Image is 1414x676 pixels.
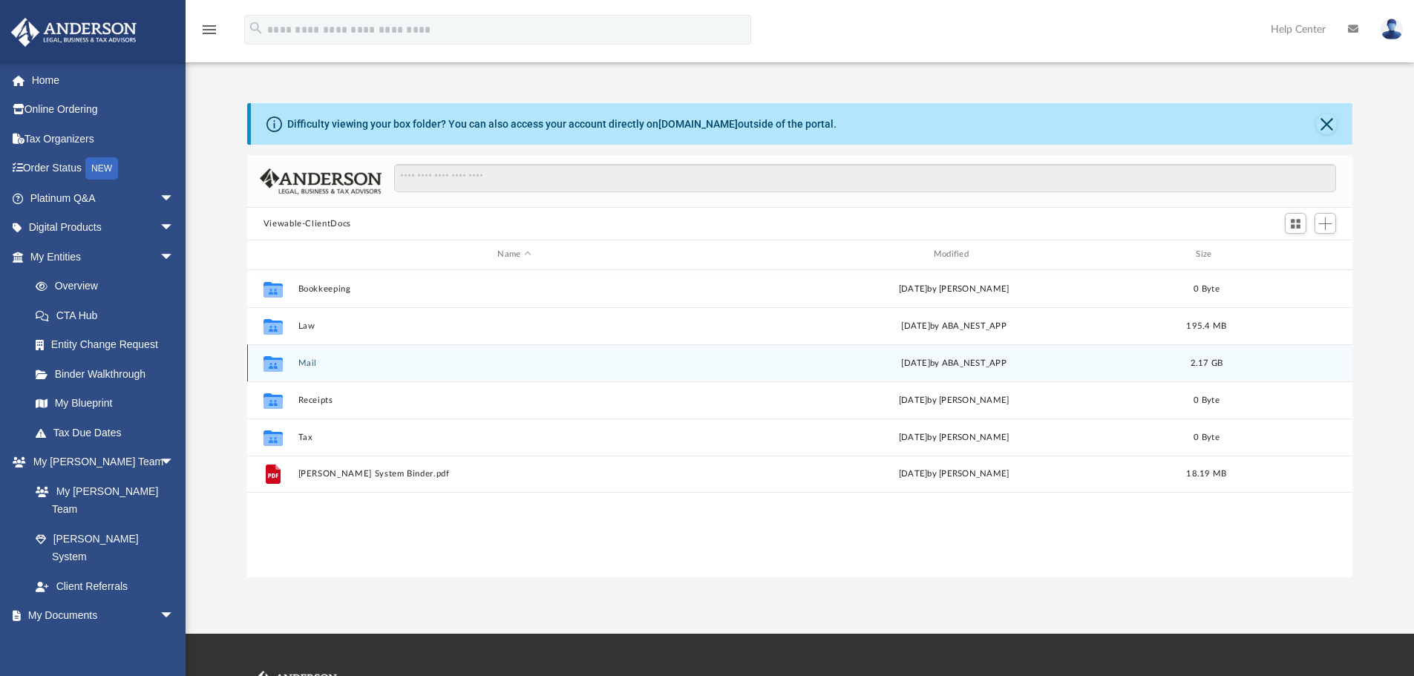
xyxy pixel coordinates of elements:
a: My Documentsarrow_drop_down [10,601,189,631]
button: Bookkeeping [298,284,730,294]
img: Anderson Advisors Platinum Portal [7,18,141,47]
a: Client Referrals [21,571,189,601]
a: Order StatusNEW [10,154,197,184]
div: grid [247,270,1353,577]
button: Viewable-ClientDocs [264,217,351,231]
span: arrow_drop_down [160,601,189,631]
a: Online Ordering [10,95,197,125]
div: Modified [737,248,1171,261]
input: Search files and folders [394,164,1336,192]
a: My Entitiesarrow_drop_down [10,242,197,272]
button: [PERSON_NAME] System Binder.pdf [298,469,730,479]
a: Overview [21,272,197,301]
a: My Blueprint [21,389,189,419]
button: Tax [298,433,730,442]
div: [DATE] by [PERSON_NAME] [737,282,1170,295]
span: 0 Byte [1194,396,1220,404]
div: id [254,248,291,261]
div: Size [1176,248,1236,261]
a: Tax Due Dates [21,418,197,447]
a: My [PERSON_NAME] Teamarrow_drop_down [10,447,189,477]
a: Entity Change Request [21,330,197,360]
a: CTA Hub [21,301,197,330]
div: [DATE] by ABA_NEST_APP [737,319,1170,332]
div: NEW [85,157,118,180]
span: arrow_drop_down [160,242,189,272]
div: Difficulty viewing your box folder? You can also access your account directly on outside of the p... [287,117,837,132]
button: Mail [298,358,730,368]
a: [DOMAIN_NAME] [658,118,738,130]
a: menu [200,28,218,39]
a: My [PERSON_NAME] Team [21,476,182,524]
button: Receipts [298,396,730,405]
div: [DATE] by [PERSON_NAME] [737,430,1170,444]
span: 18.19 MB [1186,470,1226,478]
a: Tax Organizers [10,124,197,154]
div: by ABA_NEST_APP [737,356,1170,370]
div: [DATE] by [PERSON_NAME] [737,393,1170,407]
div: [DATE] by [PERSON_NAME] [737,467,1170,481]
div: id [1243,248,1346,261]
img: User Pic [1381,19,1403,40]
span: [DATE] [901,358,930,367]
button: Add [1315,213,1337,234]
span: 0 Byte [1194,433,1220,441]
a: [PERSON_NAME] System [21,524,189,571]
span: arrow_drop_down [160,183,189,214]
i: menu [200,21,218,39]
i: search [248,20,264,36]
button: Switch to Grid View [1285,213,1307,234]
a: Binder Walkthrough [21,359,197,389]
span: arrow_drop_down [160,213,189,243]
button: Law [298,321,730,331]
a: Home [10,65,197,95]
a: Platinum Q&Aarrow_drop_down [10,183,197,213]
span: 0 Byte [1194,284,1220,292]
a: Digital Productsarrow_drop_down [10,213,197,243]
div: Name [297,248,730,261]
span: 2.17 GB [1190,358,1222,367]
span: 195.4 MB [1186,321,1226,329]
span: arrow_drop_down [160,447,189,478]
button: Close [1316,114,1337,134]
